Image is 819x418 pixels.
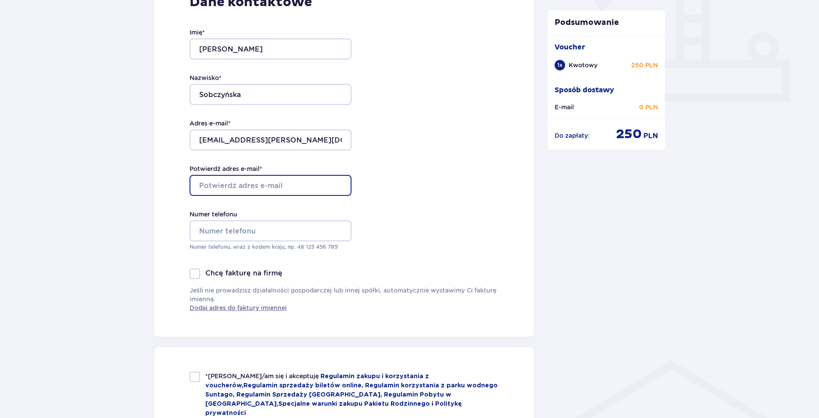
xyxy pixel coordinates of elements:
[190,84,352,105] input: Nazwisko
[555,103,574,111] p: E-mail
[631,61,658,70] p: 250 PLN
[555,85,614,95] p: Sposób dostawy
[205,268,282,278] p: Chcę fakturę na firmę
[236,392,384,398] a: Regulamin Sprzedaży [GEOGRAPHIC_DATA],
[190,210,237,219] label: Numer telefonu
[190,38,352,59] input: Imię
[639,103,658,111] p: 0 PLN
[190,28,205,37] label: Imię *
[555,131,590,140] p: Do zapłaty :
[190,73,221,82] label: Nazwisko *
[190,243,352,251] p: Numer telefonu, wraz z kodem kraju, np. 48 ​123 ​456 ​789
[555,60,565,70] div: 1 x
[190,129,352,150] input: Adres e-mail
[548,17,665,28] p: Podsumowanie
[555,42,585,52] p: Voucher
[190,164,262,173] label: Potwierdź adres e-mail *
[205,372,499,418] p: ,
[569,61,598,70] p: Kwotowy
[190,175,352,196] input: Potwierdź adres e-mail
[616,126,642,143] p: 250
[190,286,499,312] p: Jeśli nie prowadzisz działalności gospodarczej lub innej spółki, automatycznie wystawimy Ci faktu...
[432,401,435,407] span: i
[190,303,287,312] a: Dodaj adres do faktury imiennej
[205,373,320,380] span: *[PERSON_NAME]/am się i akceptuję
[190,220,352,241] input: Numer telefonu
[243,383,365,389] a: Regulamin sprzedaży biletów online,
[643,131,658,141] p: PLN
[278,401,430,407] a: Specjalne warunki zakupu Pakietu Rodzinnego
[190,119,231,128] label: Adres e-mail *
